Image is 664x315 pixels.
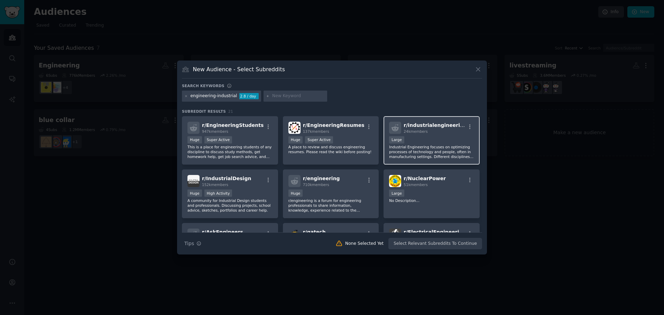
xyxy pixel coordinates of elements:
[193,66,285,73] h3: New Audience - Select Subreddits
[187,175,200,187] img: IndustrialDesign
[288,122,301,134] img: EngineeringResumes
[404,122,467,128] span: r/ industrialengineering
[303,183,329,187] span: 710k members
[187,136,202,143] div: Huge
[389,175,401,187] img: NuclearPower
[202,129,228,133] span: 947k members
[404,129,427,133] span: 24k members
[228,109,233,113] span: 21
[202,183,228,187] span: 152k members
[182,238,204,250] button: Tips
[303,229,326,235] span: r/ gatech
[204,136,232,143] div: Super Active
[303,129,329,133] span: 137k members
[288,198,373,213] p: r/engineering is a forum for engineering professionals to share information, knowledge, experienc...
[389,229,401,241] img: ElectricalEngineering
[187,198,273,213] p: A community for Industrial Design students and professionals. Discussing projects, school advice,...
[187,145,273,159] p: This is a place for engineering students of any discipline to discuss study methods, get homework...
[182,109,226,114] span: Subreddit Results
[239,93,259,99] div: 2.8 / day
[202,122,264,128] span: r/ EngineeringStudents
[389,145,474,159] p: Industrial Engineering focuses on optimizing processes of technology and people, often in manufac...
[184,240,194,247] span: Tips
[288,136,303,143] div: Huge
[187,189,202,197] div: Huge
[389,198,474,203] p: No Description...
[404,183,427,187] span: 51k members
[303,122,365,128] span: r/ EngineeringResumes
[404,229,466,235] span: r/ ElectricalEngineering
[303,176,340,181] span: r/ engineering
[202,176,251,181] span: r/ IndustrialDesign
[389,189,404,197] div: Large
[288,229,301,241] img: gatech
[345,241,384,247] div: None Selected Yet
[204,189,232,197] div: High Activity
[288,189,303,197] div: Huge
[288,145,373,154] p: A place to review and discuss engineering resumes. Please read the wiki before posting!
[182,83,224,88] h3: Search keywords
[202,229,243,235] span: r/ AskEngineers
[404,176,446,181] span: r/ NuclearPower
[191,93,237,99] div: engineering-industrial
[305,136,333,143] div: Super Active
[272,93,325,99] input: New Keyword
[389,136,404,143] div: Large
